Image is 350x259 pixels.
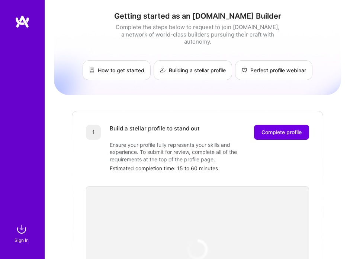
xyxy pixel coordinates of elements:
div: Ensure your profile fully represents your skills and experience. To submit for review, complete a... [110,141,259,163]
h1: Getting started as an [DOMAIN_NAME] Builder [54,12,341,20]
a: Building a stellar profile [154,60,232,80]
img: Perfect profile webinar [241,67,247,73]
img: Building a stellar profile [160,67,166,73]
a: Perfect profile webinar [235,60,312,80]
img: How to get started [89,67,95,73]
button: Complete profile [254,125,309,140]
div: Sign In [15,237,29,244]
img: sign in [14,222,29,237]
div: Complete the steps below to request to join [DOMAIN_NAME], a network of world-class builders purs... [114,23,281,45]
img: logo [15,15,30,28]
div: 1 [86,125,101,140]
div: Build a stellar profile to stand out [110,125,200,140]
a: sign inSign In [16,222,29,244]
span: Complete profile [261,129,302,136]
a: How to get started [83,60,151,80]
div: Estimated completion time: 15 to 60 minutes [110,165,309,172]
